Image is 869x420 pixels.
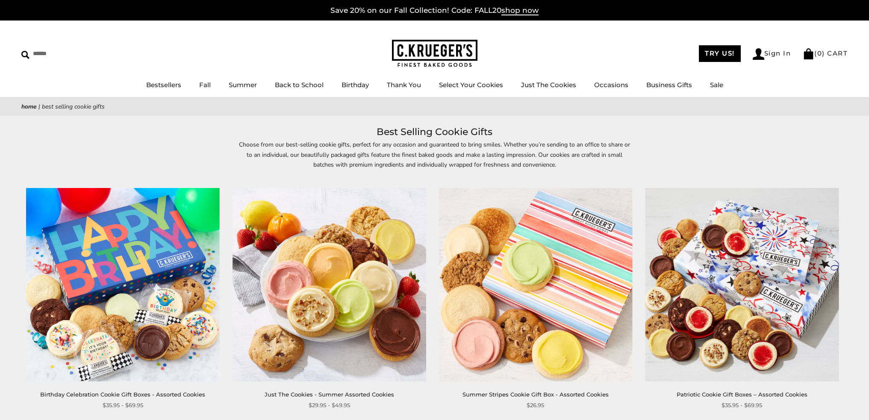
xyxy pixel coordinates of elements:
img: Just The Cookies - Summer Assorted Cookies [233,188,426,382]
a: Just The Cookies - Summer Assorted Cookies [265,391,394,398]
a: TRY US! [699,45,741,62]
span: $35.95 - $69.95 [722,401,762,410]
img: Account [753,48,764,60]
span: Best Selling Cookie Gifts [42,103,105,111]
span: | [38,103,40,111]
img: Bag [803,48,814,59]
img: Search [21,51,29,59]
input: Search [21,47,123,60]
a: Just The Cookies [521,81,576,89]
span: shop now [501,6,539,15]
a: Summer Stripes Cookie Gift Box - Assorted Cookies [462,391,609,398]
a: Patriotic Cookie Gift Boxes – Assorted Cookies [677,391,807,398]
a: Birthday [342,81,369,89]
a: Occasions [594,81,628,89]
a: Home [21,103,37,111]
span: 0 [817,49,822,57]
a: Thank You [387,81,421,89]
a: Fall [199,81,211,89]
img: C.KRUEGER'S [392,40,477,68]
h1: Best Selling Cookie Gifts [34,124,835,140]
span: $26.95 [527,401,544,410]
a: Business Gifts [646,81,692,89]
img: Birthday Celebration Cookie Gift Boxes - Assorted Cookies [26,188,220,382]
img: Patriotic Cookie Gift Boxes – Assorted Cookies [645,188,839,382]
a: Bestsellers [146,81,181,89]
a: Select Your Cookies [439,81,503,89]
a: Sign In [753,48,791,60]
nav: breadcrumbs [21,102,848,112]
span: $29.95 - $49.95 [309,401,350,410]
a: Back to School [275,81,324,89]
a: (0) CART [803,49,848,57]
img: Summer Stripes Cookie Gift Box - Assorted Cookies [439,188,632,382]
span: $35.95 - $69.95 [103,401,143,410]
a: Sale [710,81,723,89]
a: Birthday Celebration Cookie Gift Boxes - Assorted Cookies [40,391,205,398]
a: Save 20% on our Fall Collection! Code: FALL20shop now [330,6,539,15]
p: Choose from our best-selling cookie gifts, perfect for any occasion and guaranteed to bring smile... [238,140,631,179]
a: Summer [229,81,257,89]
